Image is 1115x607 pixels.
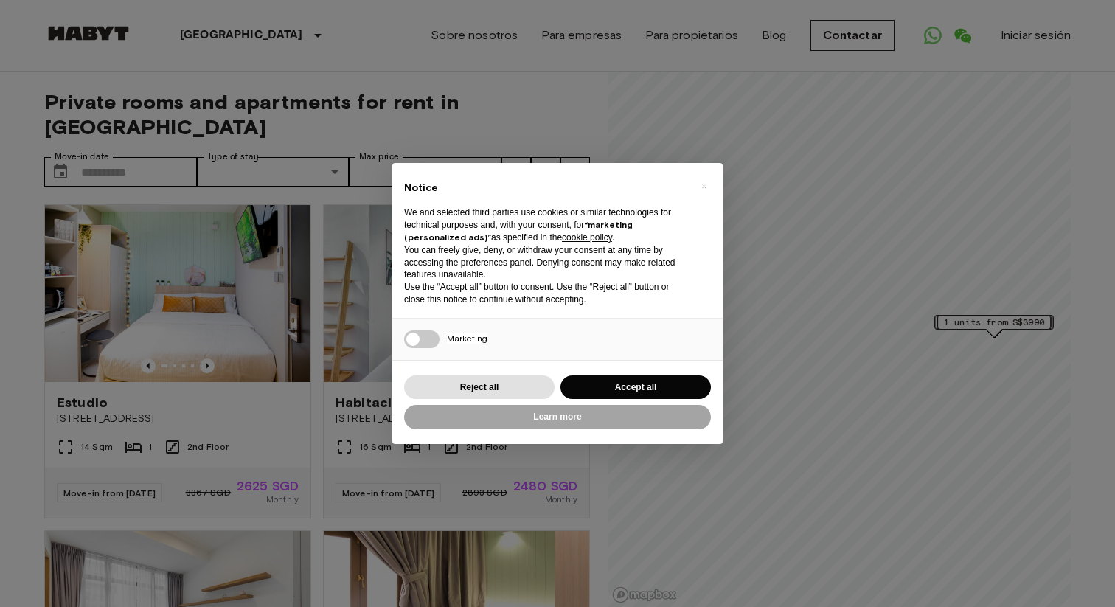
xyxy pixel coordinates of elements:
[404,405,711,429] button: Learn more
[447,333,487,344] span: Marketing
[562,232,612,243] a: cookie policy
[560,375,711,400] button: Accept all
[404,181,687,195] h2: Notice
[404,219,633,243] strong: “marketing (personalized ads)”
[404,207,687,243] p: We and selected third parties use cookies or similar technologies for technical purposes and, wit...
[692,175,715,198] button: Close this notice
[404,375,555,400] button: Reject all
[404,244,687,281] p: You can freely give, deny, or withdraw your consent at any time by accessing the preferences pane...
[404,281,687,306] p: Use the “Accept all” button to consent. Use the “Reject all” button or close this notice to conti...
[701,178,706,195] span: ×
